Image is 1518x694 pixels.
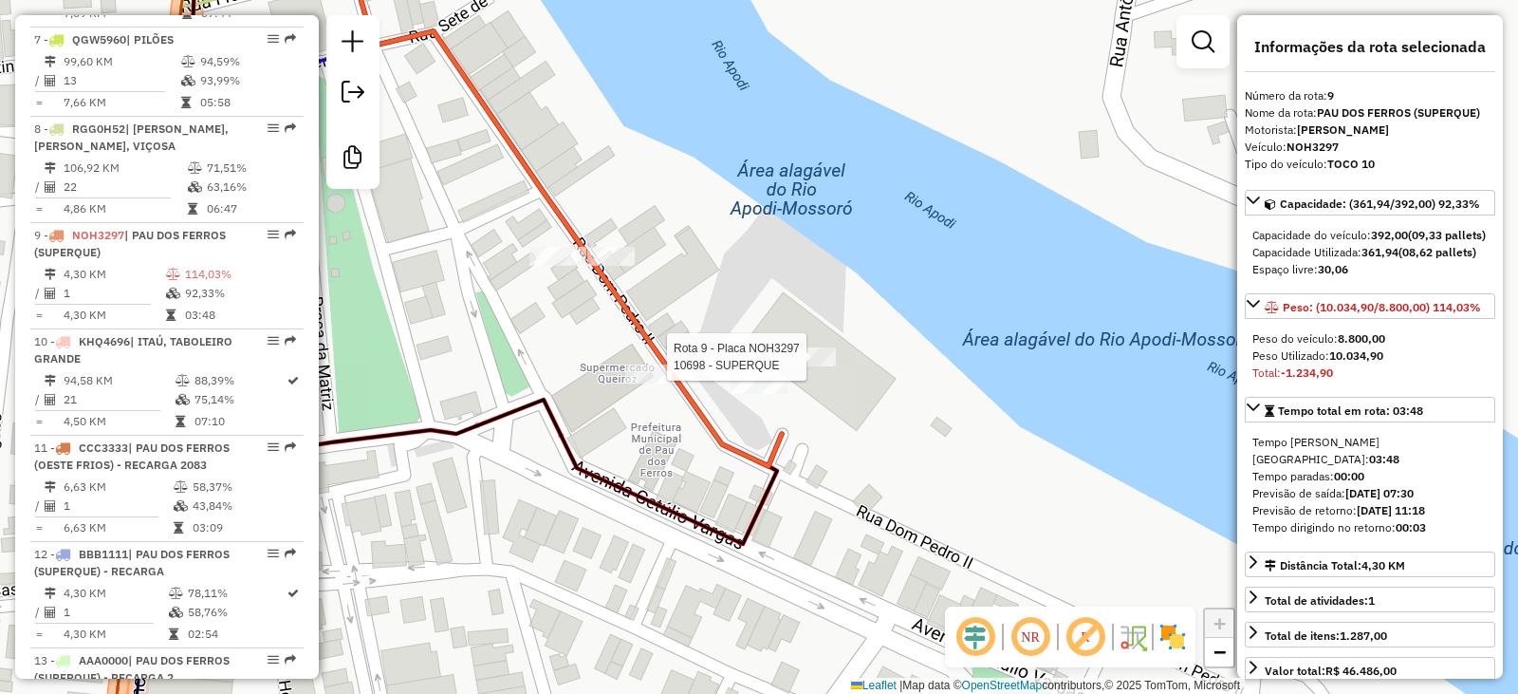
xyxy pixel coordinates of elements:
a: Valor total:R$ 46.486,00 [1245,657,1495,683]
td: 06:47 [206,199,296,218]
i: Distância Total [45,375,56,386]
div: Previsão de retorno: [1252,502,1488,519]
td: / [34,71,44,90]
em: Rota exportada [285,548,296,559]
strong: 1 [1368,593,1375,608]
i: Tempo total em rota [181,97,191,108]
em: Rota exportada [285,441,296,453]
td: 03:09 [192,518,295,537]
i: Total de Atividades [45,500,56,512]
em: Rota exportada [285,654,296,666]
i: Distância Total [45,162,56,174]
em: Opções [268,335,279,347]
strong: (08,62 pallets) [1398,245,1476,259]
td: 1 [63,497,173,516]
i: % de utilização do peso [169,588,183,599]
i: % de utilização da cubagem [181,75,195,86]
div: Tempo dirigindo no retorno: [1252,519,1488,536]
strong: [PERSON_NAME] [1297,122,1389,137]
td: 4,50 KM [63,412,175,431]
td: 4,30 KM [63,625,168,644]
td: 1 [63,603,168,622]
strong: (09,33 pallets) [1408,228,1486,242]
td: 93,99% [199,71,295,90]
em: Rota exportada [285,33,296,45]
span: 4,30 KM [1361,558,1405,572]
strong: 00:03 [1396,520,1426,535]
i: Total de Atividades [45,75,56,86]
td: 13 [63,71,180,90]
td: 114,03% [184,265,295,284]
td: = [34,306,44,325]
a: Total de atividades:1 [1245,587,1495,612]
span: Peso do veículo: [1252,331,1385,346]
td: = [34,625,44,644]
div: Atividade não roteirizada - MERCANTIL CEARA [587,247,635,266]
td: = [34,518,44,537]
a: Nova sessão e pesquisa [334,23,372,66]
div: Distância Total: [1265,557,1405,574]
i: Distância Total [45,269,56,280]
td: 71,51% [206,159,296,178]
i: Tempo total em rota [176,416,185,427]
span: | PAU DOS FERROS (SUPERQUE) - RECARGA 2 [34,653,230,685]
td: / [34,284,44,303]
strong: TOCO 10 [1327,157,1375,171]
strong: -1.234,90 [1281,366,1333,380]
td: 6,63 KM [63,518,173,537]
em: Opções [268,548,279,559]
div: Nome da rota: [1245,104,1495,122]
i: Rota otimizada [287,588,299,599]
span: BBB1111 [79,547,128,561]
strong: 10.034,90 [1329,348,1383,363]
a: Capacidade: (361,94/392,00) 92,33% [1245,190,1495,216]
a: Exibir filtros [1184,23,1222,61]
td: 78,11% [187,584,286,603]
span: | PAU DOS FERROS (OESTE FRIOS) - RECARGA 2083 [34,441,230,472]
strong: R$ 46.486,00 [1325,664,1397,678]
span: | PILÕES [126,32,174,47]
a: Criar modelo [334,139,372,181]
span: AAA0000 [79,653,128,667]
div: Tempo [PERSON_NAME][GEOGRAPHIC_DATA]: [1252,434,1488,468]
td: 07:10 [194,412,286,431]
td: 88,39% [194,371,286,390]
td: 63,16% [206,178,296,197]
td: 4,86 KM [63,199,187,218]
i: Tempo total em rota [169,628,178,640]
td: 4,30 KM [63,584,168,603]
td: 92,33% [184,284,295,303]
strong: [DATE] 07:30 [1345,486,1414,500]
div: Total: [1252,365,1488,382]
em: Opções [268,33,279,45]
strong: 8.800,00 [1338,331,1385,346]
i: % de utilização do peso [188,162,202,174]
span: | [PERSON_NAME], [PERSON_NAME], VIÇOSA [34,122,229,153]
div: Tipo do veículo: [1245,156,1495,173]
td: 94,58 KM [63,371,175,390]
span: 12 - [34,547,230,578]
td: = [34,199,44,218]
i: Total de Atividades [45,288,56,299]
i: Tempo total em rota [188,203,197,215]
i: % de utilização da cubagem [174,500,188,512]
span: 8 - [34,122,229,153]
em: Opções [268,441,279,453]
td: 05:58 [199,93,295,112]
span: KHQ4696 [79,334,130,348]
i: Total de Atividades [45,607,56,618]
td: / [34,178,44,197]
em: Opções [268,229,279,240]
td: = [34,93,44,112]
a: Peso: (10.034,90/8.800,00) 114,03% [1245,293,1495,319]
div: Tempo paradas: [1252,468,1488,485]
td: 106,92 KM [63,159,187,178]
span: Capacidade: (361,94/392,00) 92,33% [1280,197,1480,211]
i: Distância Total [45,588,56,599]
em: Opções [268,654,279,666]
td: 94,59% [199,52,295,71]
i: Distância Total [45,481,56,493]
strong: NOH3297 [1287,140,1339,154]
td: 1 [63,284,165,303]
td: 43,84% [192,497,295,516]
